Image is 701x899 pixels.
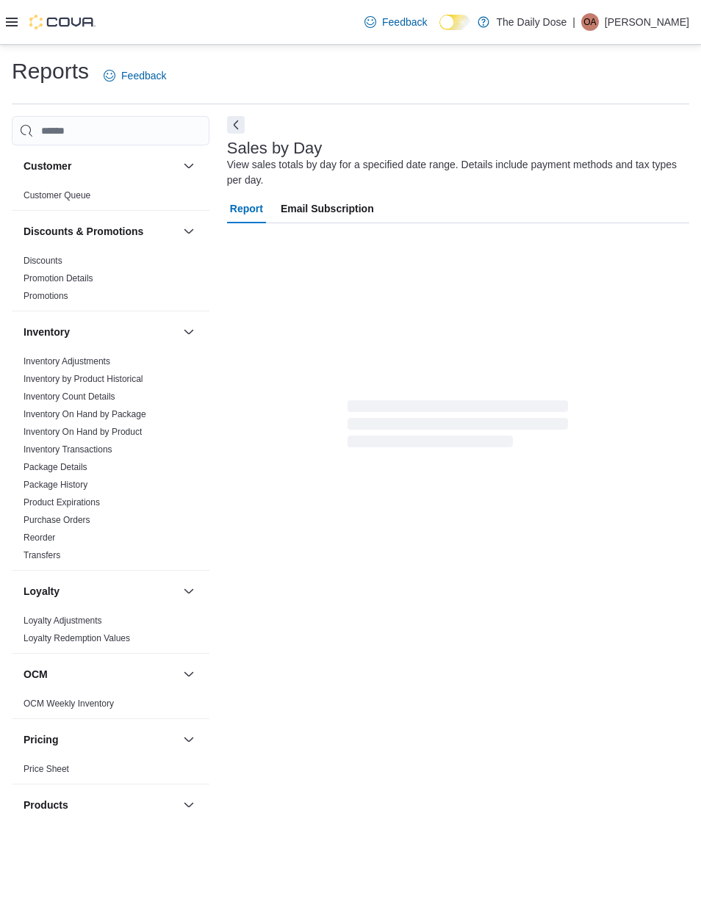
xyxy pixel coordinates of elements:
[605,13,689,31] p: [PERSON_NAME]
[24,633,130,643] a: Loyalty Redemption Values
[12,187,209,210] div: Customer
[180,157,198,175] button: Customer
[348,403,568,450] span: Loading
[24,224,177,239] button: Discounts & Promotions
[24,584,60,599] h3: Loyalty
[180,582,198,600] button: Loyalty
[227,140,323,157] h3: Sales by Day
[180,731,198,748] button: Pricing
[24,325,70,339] h3: Inventory
[583,13,596,31] span: OA
[180,223,198,240] button: Discounts & Promotions
[24,273,93,284] a: Promotion Details
[581,13,599,31] div: Omar Ali
[24,550,60,560] a: Transfers
[24,515,90,525] a: Purchase Orders
[24,462,87,472] a: Package Details
[227,157,682,188] div: View sales totals by day for a specified date range. Details include payment methods and tax type...
[24,667,177,682] button: OCM
[24,409,146,419] a: Inventory On Hand by Package
[439,30,440,31] span: Dark Mode
[24,356,110,367] a: Inventory Adjustments
[12,612,209,653] div: Loyalty
[12,695,209,718] div: OCM
[24,798,68,812] h3: Products
[24,798,177,812] button: Products
[121,68,166,83] span: Feedback
[12,252,209,311] div: Discounts & Promotions
[24,224,143,239] h3: Discounts & Promotions
[24,615,102,626] a: Loyalty Adjustments
[29,15,96,29] img: Cova
[24,667,48,682] h3: OCM
[24,374,143,384] a: Inventory by Product Historical
[439,15,470,30] input: Dark Mode
[24,391,115,402] a: Inventory Count Details
[24,532,55,543] a: Reorder
[12,57,89,86] h1: Reports
[12,353,209,570] div: Inventory
[24,732,177,747] button: Pricing
[24,291,68,301] a: Promotions
[24,584,177,599] button: Loyalty
[180,796,198,814] button: Products
[24,159,71,173] h3: Customer
[572,13,575,31] p: |
[497,13,567,31] p: The Daily Dose
[24,497,100,508] a: Product Expirations
[24,159,177,173] button: Customer
[24,427,142,437] a: Inventory On Hand by Product
[230,194,263,223] span: Report
[359,7,433,37] a: Feedback
[24,480,87,490] a: Package History
[24,764,69,774] a: Price Sheet
[12,760,209,784] div: Pricing
[24,256,62,266] a: Discounts
[227,116,245,134] button: Next
[24,698,114,709] a: OCM Weekly Inventory
[24,732,58,747] h3: Pricing
[98,61,172,90] a: Feedback
[24,444,112,455] a: Inventory Transactions
[24,190,90,201] a: Customer Queue
[180,323,198,341] button: Inventory
[382,15,427,29] span: Feedback
[281,194,374,223] span: Email Subscription
[180,665,198,683] button: OCM
[24,325,177,339] button: Inventory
